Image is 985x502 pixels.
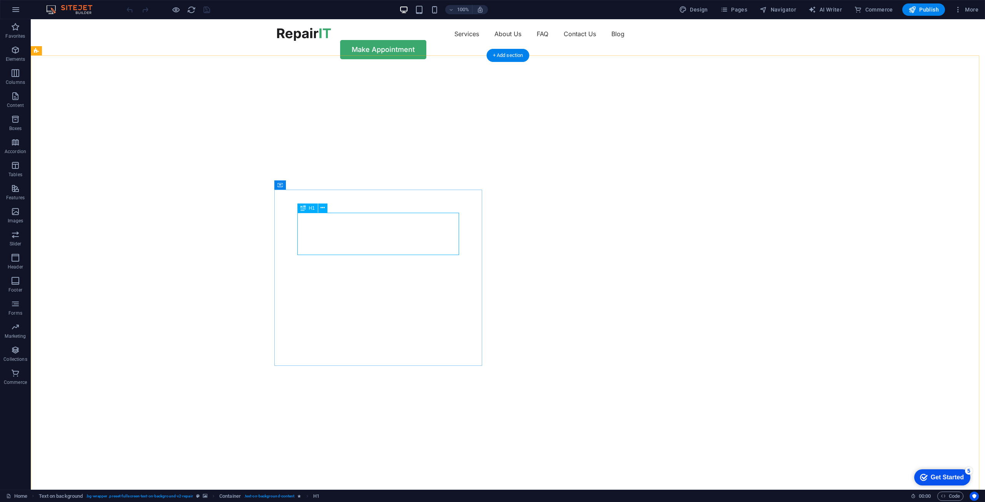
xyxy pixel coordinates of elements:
span: Click to select. Double-click to edit [219,492,241,501]
button: AI Writer [805,3,845,16]
button: 100% [445,5,472,14]
button: Commerce [851,3,896,16]
a: Click to cancel selection. Double-click to open Pages [6,492,27,501]
p: Content [7,102,24,108]
button: More [951,3,982,16]
button: Navigator [756,3,799,16]
span: Pages [720,6,747,13]
p: Tables [8,172,22,178]
span: . text-on-background-content [244,492,295,501]
p: Favorites [5,33,25,39]
p: Commerce [4,379,27,385]
img: Editor Logo [44,5,102,14]
p: Accordion [5,148,26,155]
p: Slider [10,241,22,247]
span: Code [941,492,960,501]
p: Collections [3,356,27,362]
span: Navigator [760,6,796,13]
div: Get Started 5 items remaining, 0% complete [6,4,62,20]
button: Publish [902,3,945,16]
p: Elements [6,56,25,62]
button: Design [676,3,711,16]
i: This element contains a background [203,494,207,498]
h6: Session time [911,492,931,501]
div: Design (Ctrl+Alt+Y) [676,3,711,16]
button: reload [187,5,196,14]
button: Usercentrics [970,492,979,501]
span: H1 [309,206,315,210]
div: 5 [57,2,65,9]
i: Element contains an animation [297,494,301,498]
button: Code [937,492,963,501]
nav: breadcrumb [39,492,319,501]
button: Pages [717,3,750,16]
span: 00 00 [919,492,931,501]
span: More [954,6,978,13]
span: Click to select. Double-click to edit [313,492,319,501]
button: Click here to leave preview mode and continue editing [171,5,180,14]
p: Images [8,218,23,224]
p: Footer [8,287,22,293]
span: Commerce [854,6,893,13]
i: This element is a customizable preset [196,494,200,498]
span: . bg-wrapper .preset-fullscreen-text-on-background-v2-repair [86,492,193,501]
div: + Add section [487,49,529,62]
div: Get Started [23,8,56,15]
span: Click to select. Double-click to edit [39,492,83,501]
span: : [924,493,925,499]
span: AI Writer [808,6,842,13]
i: Reload page [187,5,196,14]
p: Columns [6,79,25,85]
p: Forms [8,310,22,316]
p: Features [6,195,25,201]
p: Boxes [9,125,22,132]
h6: 100% [457,5,469,14]
i: On resize automatically adjust zoom level to fit chosen device. [477,6,484,13]
p: Header [8,264,23,270]
p: Marketing [5,333,26,339]
span: Design [679,6,708,13]
span: Publish [908,6,939,13]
